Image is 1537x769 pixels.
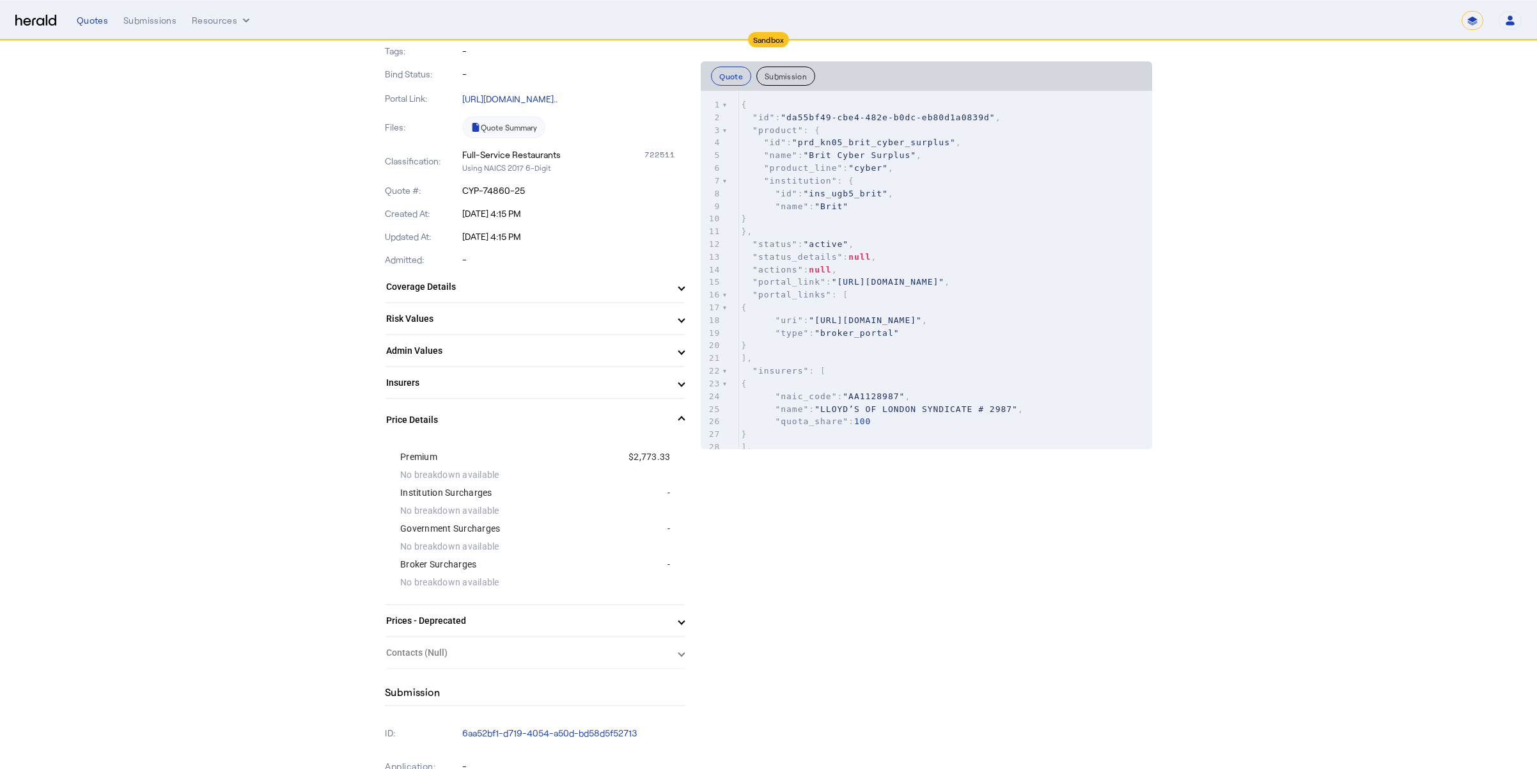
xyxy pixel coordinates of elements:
[385,68,460,81] p: Bind Status:
[741,252,877,262] span: : ,
[753,265,803,274] span: "actions"
[644,148,685,161] div: 722511
[701,238,722,251] div: 12
[741,277,950,287] span: : ,
[701,365,722,377] div: 22
[792,138,956,147] span: "prd_kn05_brit_cyber_surplus"
[756,67,815,86] button: Submission
[753,125,803,135] span: "product"
[741,303,747,312] span: {
[701,136,722,149] div: 4
[385,155,460,168] p: Classification:
[775,189,797,198] span: "id"
[386,280,669,294] mat-panel-title: Coverage Details
[741,416,871,426] span: :
[15,15,56,27] img: Herald Logo
[775,315,803,325] span: "uri"
[832,277,945,287] span: "[URL][DOMAIN_NAME]"
[462,148,561,161] div: Full-Service Restaurants
[809,265,831,274] span: null
[701,149,722,162] div: 5
[848,252,871,262] span: null
[775,404,809,414] span: "name"
[535,522,670,535] div: -
[385,685,440,700] h4: Submission
[385,367,685,398] mat-expansion-panel-header: Insurers
[741,404,1023,414] span: : ,
[385,271,685,302] mat-expansion-panel-header: Coverage Details
[701,441,722,454] div: 28
[400,450,535,463] div: Premium
[753,113,775,122] span: "id"
[741,150,922,160] span: : ,
[400,522,535,535] div: Government Surcharges
[741,214,747,223] span: }
[462,68,686,81] p: -
[462,93,558,104] a: [URL][DOMAIN_NAME]..
[741,113,1001,122] span: : ,
[741,328,899,338] span: :
[753,366,809,376] span: "insurers"
[815,328,899,338] span: "broker_portal"
[701,124,722,137] div: 3
[741,429,747,439] span: }
[753,252,843,262] span: "status_details"
[386,413,669,427] mat-panel-title: Price Details
[775,202,809,211] span: "name"
[385,440,685,604] div: Price Details
[400,468,670,481] div: No breakdown available
[701,314,722,327] div: 18
[748,32,790,47] div: Sandbox
[741,379,747,388] span: {
[741,442,753,452] span: ],
[385,399,685,440] mat-expansion-panel-header: Price Details
[701,264,722,276] div: 14
[753,290,832,299] span: "portal_links"
[701,327,722,340] div: 19
[386,312,669,326] mat-panel-title: Risk Values
[848,163,888,173] span: "cyber"
[385,253,460,266] p: Admitted:
[701,390,722,403] div: 24
[123,14,176,27] div: Submissions
[741,366,826,376] span: : [
[386,614,669,628] mat-panel-title: Prices - Deprecated
[701,403,722,416] div: 25
[400,504,670,517] div: No breakdown available
[462,184,686,197] p: CYP-74860-25
[854,416,871,426] span: 100
[385,303,685,334] mat-expansion-panel-header: Risk Values
[701,251,722,264] div: 13
[701,276,722,289] div: 15
[741,353,753,363] span: ],
[741,138,961,147] span: : ,
[741,392,910,401] span: : ,
[385,45,460,58] p: Tags:
[701,175,722,187] div: 7
[775,328,809,338] span: "type"
[701,415,722,428] div: 26
[701,111,722,124] div: 2
[711,67,751,86] button: Quote
[385,92,460,105] p: Portal Link:
[809,315,922,325] span: "[URL][DOMAIN_NAME]"
[400,540,670,553] div: No breakdown available
[701,225,722,238] div: 11
[741,340,747,350] span: }
[701,352,722,365] div: 21
[385,230,460,243] p: Updated At:
[775,416,848,426] span: "quota_share"
[804,239,849,249] span: "active"
[77,14,108,27] div: Quotes
[385,207,460,220] p: Created At:
[386,344,669,358] mat-panel-title: Admin Values
[385,724,460,742] p: ID:
[462,727,686,740] p: 6aa52bf1-d719-4054-a50d-bd58d5f52713
[192,14,253,27] button: Resources dropdown menu
[741,290,848,299] span: : [
[741,202,848,211] span: :
[701,200,722,213] div: 9
[535,450,670,463] div: $2,773.33
[741,239,854,249] span: : ,
[804,150,917,160] span: "Brit Cyber Surplus"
